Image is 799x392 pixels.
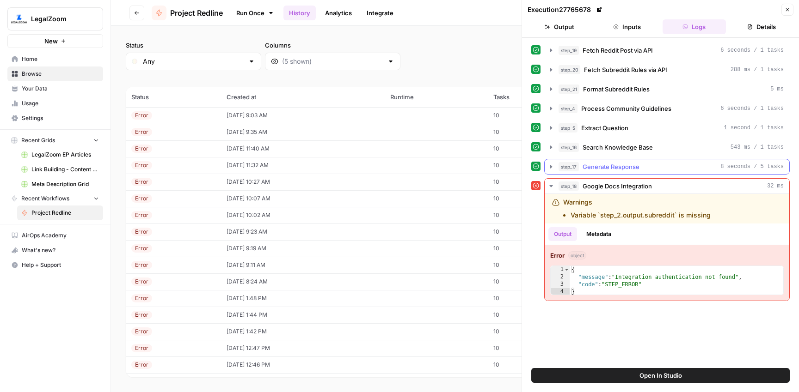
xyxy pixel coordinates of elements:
div: Error [131,294,152,302]
div: Error [131,211,152,219]
td: [DATE] 11:32 AM [221,157,385,174]
span: Extract Question [581,123,628,133]
td: [DATE] 9:11 AM [221,257,385,273]
a: Link Building - Content Briefs [17,162,103,177]
a: AirOps Academy [7,228,103,243]
th: Created at [221,87,385,107]
td: [DATE] 9:03 AM [221,107,385,124]
button: What's new? [7,243,103,258]
span: Settings [22,114,99,122]
span: AirOps Academy [22,231,99,240]
div: What's new? [8,243,103,257]
td: [DATE] 12:46 PM [221,356,385,373]
div: 2 [551,273,570,281]
div: Error [131,228,152,236]
div: Execution 27765678 [528,5,604,14]
div: 1 [551,266,570,273]
div: Error [131,145,152,153]
span: Recent Grids [21,136,55,145]
button: Details [730,19,793,34]
span: Home [22,55,99,63]
span: Link Building - Content Briefs [31,165,99,174]
span: Search Knowledge Base [583,143,653,152]
button: Metadata [581,227,617,241]
a: LegalZoom EP Articles [17,147,103,162]
a: Your Data [7,81,103,96]
span: Fetch Subreddit Rules via API [584,65,667,74]
a: Project Redline [152,6,223,20]
div: 4 [551,288,570,296]
td: 10 [488,323,569,340]
button: New [7,34,103,48]
button: Logs [663,19,726,34]
td: 10 [488,107,569,124]
td: [DATE] 10:02 AM [221,207,385,223]
td: 10 [488,174,569,190]
td: 10 [488,207,569,223]
div: Error [131,178,152,186]
span: step_21 [559,84,579,94]
span: step_19 [559,46,579,55]
span: step_18 [559,181,579,191]
td: 10 [488,140,569,157]
div: Warnings [563,198,711,220]
a: Home [7,52,103,66]
strong: Error [550,251,565,260]
div: 3 [551,281,570,288]
th: Tasks [488,87,569,107]
span: Generate Response [583,162,639,171]
button: Workspace: LegalZoom [7,7,103,30]
span: LegalZoom [31,14,87,24]
span: step_20 [559,65,580,74]
td: 10 [488,257,569,273]
span: Process Community Guidelines [581,104,671,113]
span: Usage [22,99,99,108]
td: [DATE] 12:47 PM [221,340,385,356]
div: Error [131,277,152,286]
span: 6 seconds / 1 tasks [720,46,784,54]
span: 5 ms [770,85,784,93]
button: Open In Studio [531,368,790,383]
a: Usage [7,96,103,111]
span: object [568,251,586,259]
td: [DATE] 1:48 PM [221,290,385,307]
td: 10 [488,240,569,257]
th: Status [126,87,221,107]
button: 543 ms / 1 tasks [545,140,789,155]
div: Error [131,194,152,203]
div: Error [131,261,152,269]
span: step_17 [559,162,579,171]
span: 8 seconds / 5 tasks [720,163,784,171]
td: [DATE] 11:40 AM [221,140,385,157]
span: Project Redline [170,7,223,18]
a: Meta Description Grid [17,177,103,192]
span: (105 records) [126,70,784,87]
button: Recent Grids [7,133,103,147]
span: 288 ms / 1 tasks [731,66,784,74]
span: Toggle code folding, rows 1 through 4 [564,266,569,273]
div: Error [131,161,152,169]
div: Error [131,344,152,352]
div: Error [131,311,152,319]
td: [DATE] 8:24 AM [221,273,385,290]
label: Columns [265,41,400,50]
a: Settings [7,111,103,126]
td: 10 [488,273,569,290]
th: Runtime [385,87,488,107]
a: Browse [7,66,103,81]
td: 10 [488,157,569,174]
button: Output [528,19,591,34]
td: 10 [488,223,569,240]
a: Integrate [361,6,399,20]
div: Error [131,128,152,136]
button: 8 seconds / 5 tasks [545,159,789,174]
td: [DATE] 9:19 AM [221,240,385,257]
td: 10 [488,190,569,207]
span: Google Docs Integration [583,181,652,191]
td: [DATE] 8:29 AM [221,373,385,390]
td: [DATE] 10:27 AM [221,174,385,190]
img: LegalZoom Logo [11,11,27,27]
span: Meta Description Grid [31,180,99,188]
span: 1 second / 1 tasks [724,124,784,132]
span: 32 ms [767,182,784,190]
